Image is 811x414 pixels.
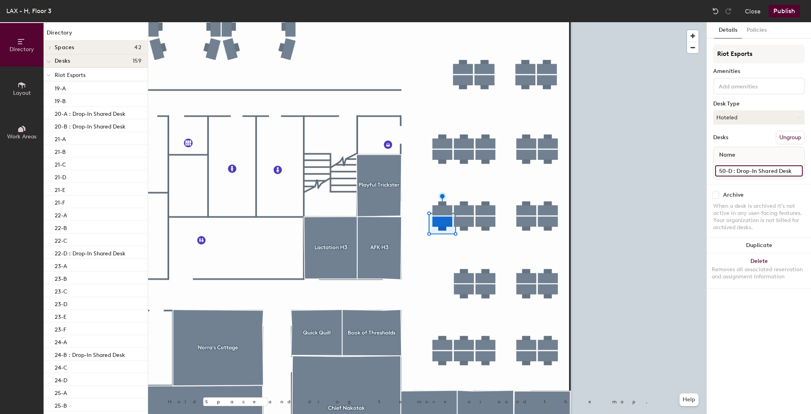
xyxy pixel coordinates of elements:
div: When a desk is archived it's not active in any user-facing features. Your organization is not bil... [713,203,805,231]
div: Desk Type [713,101,805,107]
div: Desks [713,134,728,141]
button: Details [714,22,742,38]
button: Ungroup [776,131,805,144]
p: 22-A [55,210,67,219]
p: 19-A [55,83,66,92]
p: 22-D : Drop-In Shared Desk [55,248,126,257]
h1: Directory [44,29,148,41]
p: 24-C [55,362,67,371]
p: 25-A [55,387,67,397]
button: Publish [769,5,800,17]
div: Archive [723,192,744,198]
p: 22-B [55,222,67,232]
span: Spaces [55,44,74,51]
p: 24-A [55,337,67,346]
p: 21-C [55,159,66,168]
p: 23-D [55,299,67,308]
p: 22-C [55,235,67,244]
p: 25-B [55,400,67,409]
img: Redo [724,7,732,15]
button: Hoteled [713,110,805,125]
div: Amenities [713,68,805,75]
p: 23-E [55,311,67,320]
button: DeleteRemoves all associated reservation and assignment information [707,253,811,288]
button: Help [680,393,699,406]
span: 42 [134,44,141,51]
div: LAX - H, Floor 3 [6,6,51,16]
p: 23-C [55,286,67,295]
p: 23-F [55,324,66,333]
p: 21-E [55,184,65,194]
p: 19-B [55,96,66,105]
span: Work Areas [7,133,36,140]
p: 21-B [55,146,66,155]
button: Policies [742,22,771,38]
div: Removes all associated reservation and assignment information [712,266,806,280]
p: 23-A [55,261,67,270]
input: Add amenities [717,81,788,90]
img: Undo [712,7,720,15]
input: Unnamed desk [715,165,803,176]
p: 24-B : Drop-In Shared Desk [55,349,125,358]
p: 23-B [55,273,67,282]
button: Duplicate [707,238,811,253]
p: 21-D [55,172,66,181]
span: Desks [55,58,70,64]
span: Riot Esports [55,72,86,79]
span: Name [715,148,739,162]
span: 159 [133,58,141,64]
span: Layout [13,90,31,96]
button: Close [745,5,761,17]
p: 21-A [55,134,66,143]
p: 20-B : Drop-In Shared Desk [55,121,126,130]
p: 24-D [55,375,67,384]
span: Directory [10,46,34,53]
p: 20-A : Drop-In Shared Desk [55,108,126,117]
p: 21-F [55,197,65,206]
